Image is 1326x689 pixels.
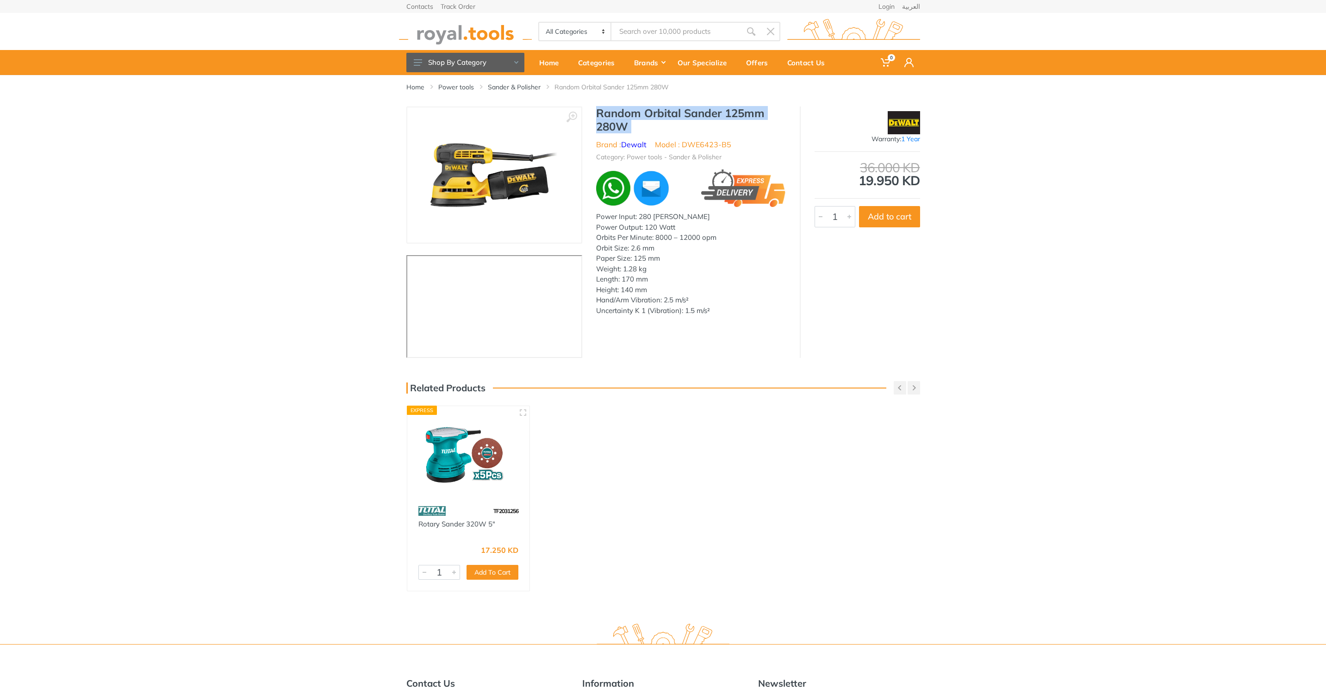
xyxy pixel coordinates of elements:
div: Contact Us [781,53,838,72]
h3: Related Products [406,382,486,394]
li: Model : DWE6423-B5 [655,139,731,150]
a: Login [878,3,895,10]
img: royal.tools Logo [597,624,729,649]
div: 36.000 KD [815,161,920,174]
a: Dewalt [621,140,647,149]
h5: Information [582,678,744,689]
span: TF2031256 [493,507,518,514]
img: Royal Tools - Random Orbital Sander 125mm 280W [417,125,572,225]
a: Home [533,50,572,75]
div: Power Input: 280 [PERSON_NAME] Power Output: 120 Watt Orbits Per Minute: 8000 – 12000 opm Orbit S... [596,212,786,316]
img: express.png [701,169,786,207]
div: Categories [572,53,628,72]
button: Add To Cart [467,565,518,580]
div: Brands [628,53,671,72]
div: Our Specialize [671,53,740,72]
img: royal.tools Logo [787,19,920,44]
span: 0 [888,54,895,61]
a: Contacts [406,3,433,10]
li: Brand : [596,139,647,150]
img: 86.webp [418,503,446,519]
li: Random Orbital Sander 125mm 280W [554,82,683,92]
div: 19.950 KD [815,161,920,187]
h5: Contact Us [406,678,568,689]
span: 1 Year [901,135,920,143]
a: Home [406,82,424,92]
img: Dewalt [888,111,920,134]
li: Category: Power tools - Sander & Polisher [596,152,722,162]
a: Our Specialize [671,50,740,75]
input: Site search [611,22,741,41]
button: Shop By Category [406,53,524,72]
nav: breadcrumb [406,82,920,92]
a: Contact Us [781,50,838,75]
div: Home [533,53,572,72]
a: العربية [902,3,920,10]
div: Offers [740,53,781,72]
img: ma.webp [632,169,670,207]
button: Add to cart [859,206,920,227]
select: Category [539,23,612,40]
h5: Newsletter [758,678,920,689]
img: wa.webp [596,171,630,205]
h1: Random Orbital Sander 125mm 280W [596,106,786,133]
a: Rotary Sander 320W 5" [418,520,495,528]
a: Categories [572,50,628,75]
img: royal.tools Logo [399,19,532,44]
a: Track Order [441,3,475,10]
div: Express [407,406,437,415]
a: 0 [874,50,898,75]
a: Sander & Polisher [488,82,541,92]
img: Royal Tools - Rotary Sander 320W 5 [416,414,522,494]
div: Warranty: [815,134,920,144]
a: Offers [740,50,781,75]
div: 17.250 KD [481,546,518,554]
a: Power tools [438,82,474,92]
